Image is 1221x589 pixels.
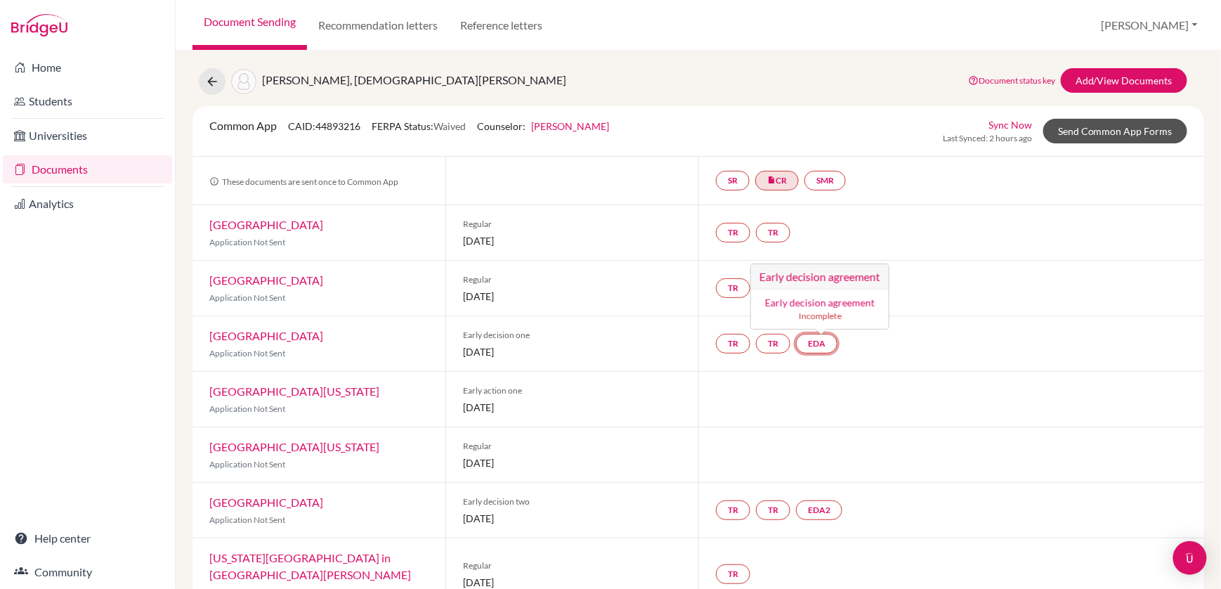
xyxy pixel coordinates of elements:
[943,132,1032,145] span: Last Synced: 2 hours ago
[372,120,466,132] span: FERPA Status:
[209,218,323,231] a: [GEOGRAPHIC_DATA]
[1043,119,1187,143] a: Send Common App Forms
[433,120,466,132] span: Waived
[756,334,790,354] a: TR
[463,496,681,508] span: Early decision two
[716,278,750,298] a: TR
[463,455,681,470] span: [DATE]
[716,171,750,190] a: SR
[463,344,681,359] span: [DATE]
[716,334,750,354] a: TR
[209,496,323,509] a: [GEOGRAPHIC_DATA]
[463,289,681,304] span: [DATE]
[209,384,379,398] a: [GEOGRAPHIC_DATA][US_STATE]
[716,500,750,520] a: TR
[767,176,776,184] i: insert_drive_file
[209,273,323,287] a: [GEOGRAPHIC_DATA]
[716,223,750,242] a: TR
[209,329,323,342] a: [GEOGRAPHIC_DATA]
[1173,541,1207,575] div: Open Intercom Messenger
[209,119,277,132] span: Common App
[463,511,681,526] span: [DATE]
[209,514,285,525] span: Application Not Sent
[796,500,842,520] a: EDA2
[716,564,750,584] a: TR
[3,190,172,218] a: Analytics
[988,117,1032,132] a: Sync Now
[765,297,875,309] a: Early decision agreement
[463,559,681,572] span: Regular
[759,310,880,323] small: Incomplete
[209,459,285,470] span: Application Not Sent
[804,171,846,190] a: SMR
[209,237,285,247] span: Application Not Sent
[3,53,172,82] a: Home
[3,122,172,150] a: Universities
[1095,12,1204,39] button: [PERSON_NAME]
[796,334,837,354] a: EDAEarly decision agreement Early decision agreement Incomplete
[477,120,609,132] span: Counselor:
[288,120,360,132] span: CAID: 44893216
[751,264,889,290] h3: Early decision agreement
[756,223,790,242] a: TR
[3,87,172,115] a: Students
[209,348,285,358] span: Application Not Sent
[968,75,1055,86] a: Document status key
[262,73,566,86] span: [PERSON_NAME], [DEMOGRAPHIC_DATA][PERSON_NAME]
[3,558,172,586] a: Community
[463,440,681,453] span: Regular
[209,440,379,453] a: [GEOGRAPHIC_DATA][US_STATE]
[755,171,799,190] a: insert_drive_fileCR
[463,233,681,248] span: [DATE]
[209,403,285,414] span: Application Not Sent
[463,384,681,397] span: Early action one
[3,524,172,552] a: Help center
[11,14,67,37] img: Bridge-U
[463,218,681,231] span: Regular
[463,273,681,286] span: Regular
[1061,68,1187,93] a: Add/View Documents
[463,329,681,342] span: Early decision one
[209,292,285,303] span: Application Not Sent
[756,500,790,520] a: TR
[3,155,172,183] a: Documents
[463,400,681,415] span: [DATE]
[531,120,609,132] a: [PERSON_NAME]
[209,176,398,187] span: These documents are sent once to Common App
[209,551,411,581] a: [US_STATE][GEOGRAPHIC_DATA] in [GEOGRAPHIC_DATA][PERSON_NAME]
